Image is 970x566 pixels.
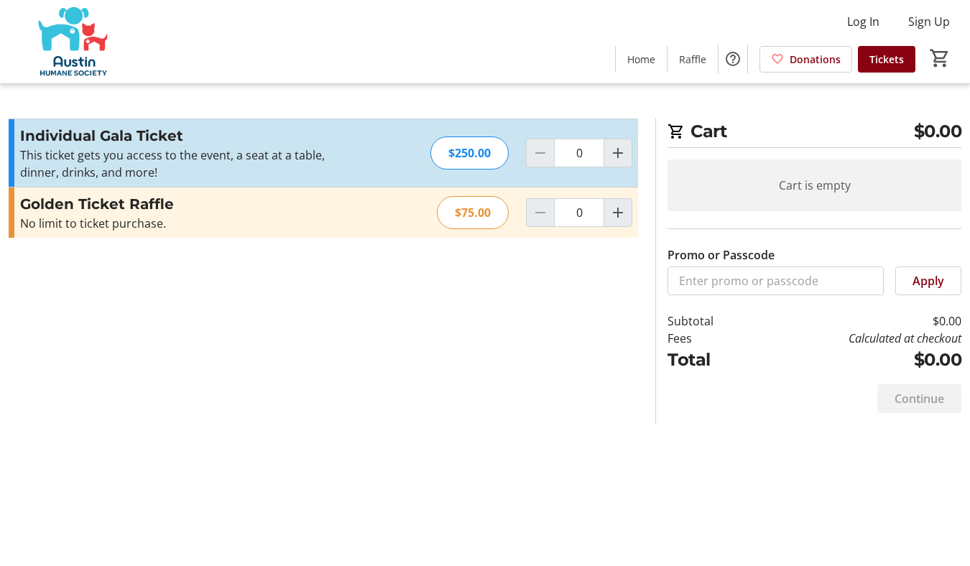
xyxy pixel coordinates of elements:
td: Total [668,347,752,373]
td: $0.00 [752,347,961,373]
td: Calculated at checkout [752,330,961,347]
a: Raffle [668,46,718,73]
span: Tickets [869,52,904,67]
input: Golden Ticket Raffle Quantity [554,198,604,227]
span: Log In [847,13,879,30]
span: Home [627,52,655,67]
a: Home [616,46,667,73]
td: Subtotal [668,312,752,330]
span: $0.00 [914,119,962,144]
td: Fees [668,330,752,347]
button: Apply [895,266,961,295]
img: Austin Humane Society's Logo [9,6,137,78]
button: Cart [927,45,953,71]
h3: Golden Ticket Raffle [20,193,334,215]
button: Sign Up [897,10,961,33]
button: Increment by one [604,199,632,226]
span: Donations [790,52,841,67]
input: Enter promo or passcode [668,266,884,295]
h3: Individual Gala Ticket [20,125,334,147]
span: Raffle [679,52,706,67]
td: $0.00 [752,312,961,330]
div: $75.00 [437,196,509,229]
a: Donations [759,46,852,73]
button: Log In [836,10,891,33]
label: Promo or Passcode [668,246,775,264]
span: Sign Up [908,13,950,30]
div: Cart is empty [668,159,961,211]
span: Apply [913,272,944,289]
a: Tickets [858,46,915,73]
div: $250.00 [430,136,509,170]
div: No limit to ticket purchase. [20,215,334,232]
button: Increment by one [604,139,632,167]
button: Help [719,45,747,73]
p: This ticket gets you access to the event, a seat at a table, dinner, drinks, and more! [20,147,334,181]
input: Individual Gala Ticket Quantity [554,139,604,167]
h2: Cart [668,119,961,148]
